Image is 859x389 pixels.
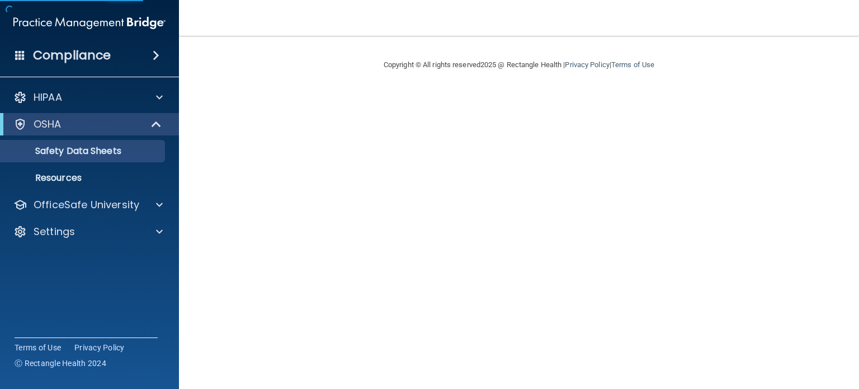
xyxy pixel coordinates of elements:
a: Settings [13,225,163,238]
a: Terms of Use [611,60,654,69]
a: HIPAA [13,91,163,104]
p: Safety Data Sheets [7,146,160,157]
img: PMB logo [13,12,166,34]
a: OfficeSafe University [13,198,163,212]
p: OSHA [34,118,62,131]
a: OSHA [13,118,162,131]
div: Copyright © All rights reserved 2025 @ Rectangle Health | | [315,47,723,83]
p: Resources [7,172,160,184]
p: Settings [34,225,75,238]
span: Ⓒ Rectangle Health 2024 [15,358,106,369]
p: OfficeSafe University [34,198,139,212]
p: HIPAA [34,91,62,104]
h4: Compliance [33,48,111,63]
a: Terms of Use [15,342,61,353]
a: Privacy Policy [565,60,609,69]
a: Privacy Policy [74,342,125,353]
